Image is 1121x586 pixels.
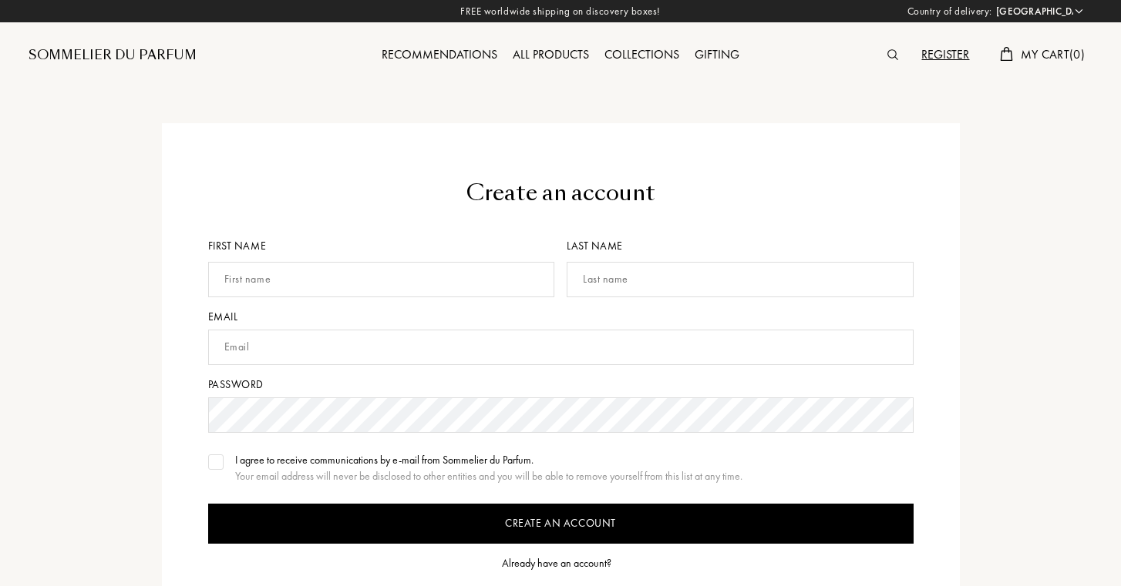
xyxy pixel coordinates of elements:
input: Email [208,330,914,365]
div: I agree to receive communications by e-mail from Sommelier du Parfum. [235,452,742,468]
a: Gifting [687,46,747,62]
a: Recommendations [374,46,505,62]
div: First name [208,238,561,254]
a: Register [914,46,977,62]
div: Gifting [687,45,747,65]
a: Already have an account? [502,555,619,571]
span: Country of delivery: [907,4,992,19]
div: Already have an account? [502,555,611,571]
input: Create an account [208,504,914,544]
div: Password [208,377,914,393]
div: Create an account [208,177,914,209]
div: Register [914,45,977,65]
a: Sommelier du Parfum [29,46,197,65]
div: Last name [567,238,914,254]
div: All products [505,45,597,65]
div: Recommendations [374,45,505,65]
a: Collections [597,46,687,62]
img: search_icn.svg [887,49,898,60]
img: cart.svg [1000,47,1012,61]
img: valide.svg [210,458,221,466]
a: All products [505,46,597,62]
div: Email [208,309,914,325]
input: First name [208,262,555,297]
span: My Cart ( 0 ) [1021,46,1085,62]
div: Your email address will never be disclosed to other entities and you will be able to remove yours... [235,468,742,484]
input: Last name [567,262,914,297]
div: Collections [597,45,687,65]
